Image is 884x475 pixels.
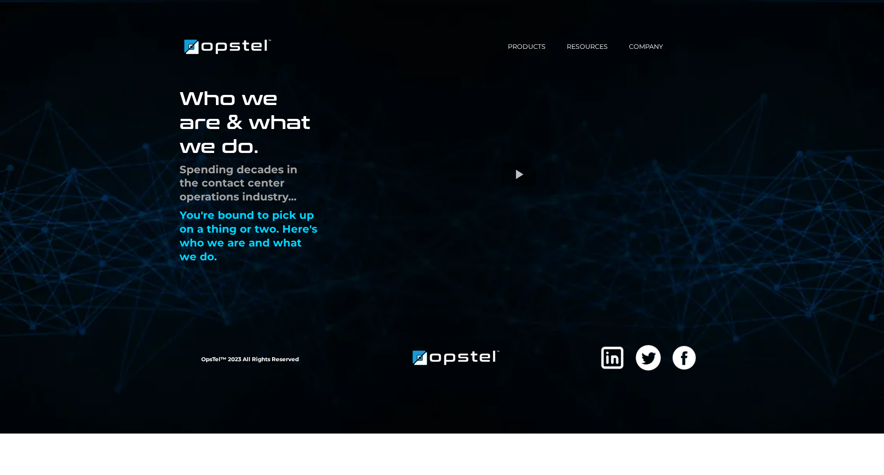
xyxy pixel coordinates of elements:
a: PRODUCTS [497,42,556,52]
img: Brand Logo [182,35,273,58]
a: https://www.linkedin.com/company/opstel-services/ [671,344,698,371]
a: RESOURCES [556,42,618,52]
a: https://www.linkedin.com/company/opstel-services/ [635,344,662,371]
strong: Spending decades in the contact center operations industry... [180,163,297,204]
a: https://www.linkedin.com/company/opstel-services/ [599,344,625,371]
a: https://www.opstel.com/ [182,41,273,50]
a: COMPANY [618,42,674,52]
strong: OpsTel™ 2023 All Rights Reserved [201,356,299,363]
strong: You're bound to pick up on a thing or two. Here's who we are and what we do. [180,209,317,263]
strong: Who we are & what we do. [180,84,310,158]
